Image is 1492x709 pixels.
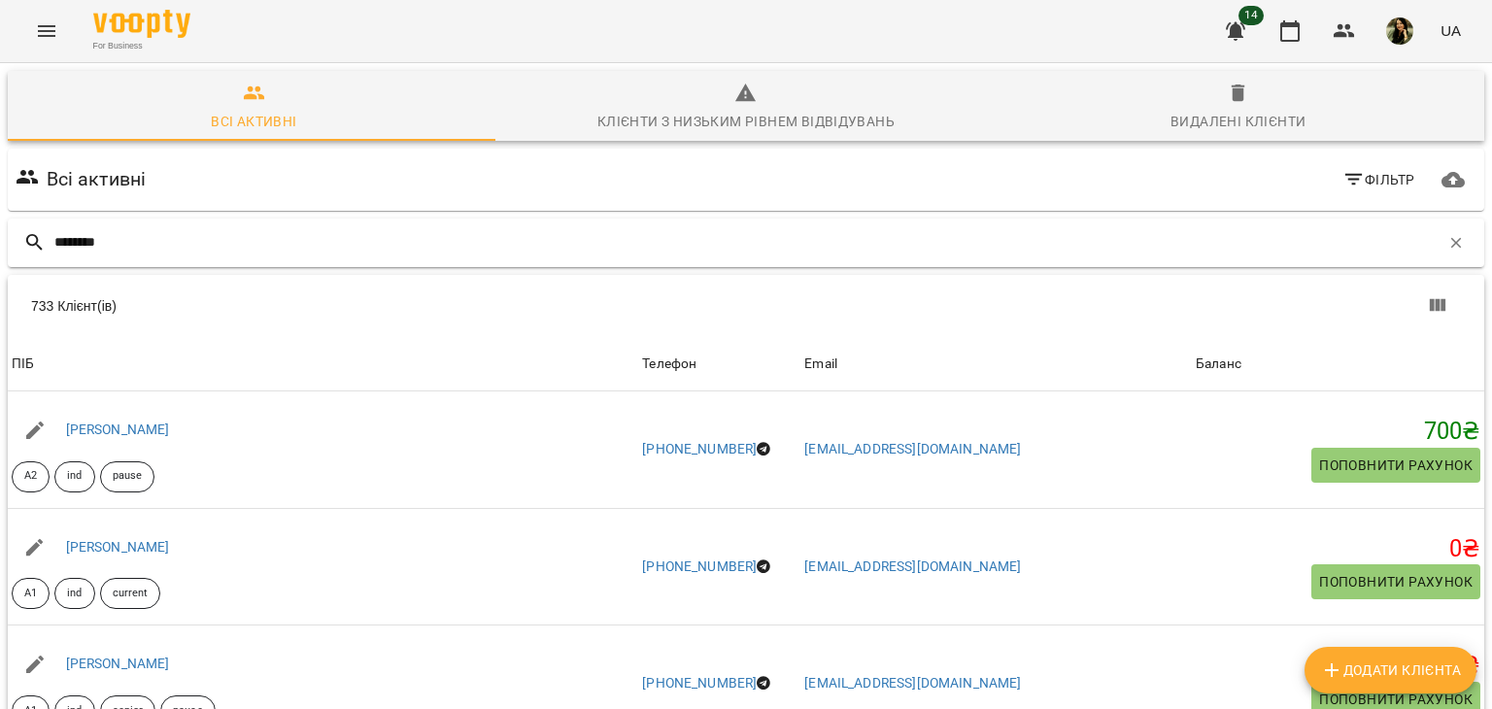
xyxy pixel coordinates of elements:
span: Поповнити рахунок [1319,454,1473,477]
a: [EMAIL_ADDRESS][DOMAIN_NAME] [804,558,1021,574]
div: Баланс [1196,353,1241,376]
div: 733 Клієнт(ів) [31,296,765,316]
span: Фільтр [1342,168,1415,191]
h5: 0 ₴ [1196,651,1480,681]
span: 14 [1238,6,1264,25]
a: [PHONE_NUMBER] [642,441,757,456]
span: Телефон [642,353,797,376]
button: Додати клієнта [1305,647,1476,693]
a: [PERSON_NAME] [66,422,170,437]
p: ind [67,468,82,485]
span: For Business [93,40,190,52]
button: Поповнити рахунок [1311,448,1480,483]
p: А2 [24,468,37,485]
div: А2 [12,461,50,492]
div: Sort [12,353,34,376]
span: Додати клієнта [1320,658,1461,682]
p: ind [67,586,82,602]
img: 5ccaf96a72ceb4fb7565109469418b56.jpg [1386,17,1413,45]
a: [PHONE_NUMBER] [642,675,757,691]
a: [PHONE_NUMBER] [642,558,757,574]
button: Menu [23,8,70,54]
div: Видалені клієнти [1170,110,1305,133]
div: Телефон [642,353,696,376]
a: [EMAIL_ADDRESS][DOMAIN_NAME] [804,441,1021,456]
span: ПІБ [12,353,634,376]
button: UA [1433,13,1469,49]
button: Вигляд колонок [1414,283,1461,329]
img: Voopty Logo [93,10,190,38]
span: Поповнити рахунок [1319,570,1473,593]
h6: Всі активні [47,164,147,194]
span: Баланс [1196,353,1480,376]
a: [PERSON_NAME] [66,539,170,555]
div: Sort [642,353,696,376]
div: ПІБ [12,353,34,376]
p: current [113,586,149,602]
button: Поповнити рахунок [1311,564,1480,599]
div: А1 [12,578,50,609]
div: Email [804,353,837,376]
div: current [100,578,161,609]
div: Всі активні [211,110,296,133]
a: [EMAIL_ADDRESS][DOMAIN_NAME] [804,675,1021,691]
h5: 700 ₴ [1196,417,1480,447]
a: [PERSON_NAME] [66,656,170,671]
div: ind [54,578,94,609]
div: Клієнти з низьким рівнем відвідувань [597,110,895,133]
span: Email [804,353,1188,376]
p: А1 [24,586,37,602]
span: UA [1441,20,1461,41]
p: pause [113,468,143,485]
h5: 0 ₴ [1196,534,1480,564]
div: pause [100,461,155,492]
div: Sort [1196,353,1241,376]
div: ind [54,461,94,492]
div: Table Toolbar [8,275,1484,337]
button: Фільтр [1335,162,1423,197]
div: Sort [804,353,837,376]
